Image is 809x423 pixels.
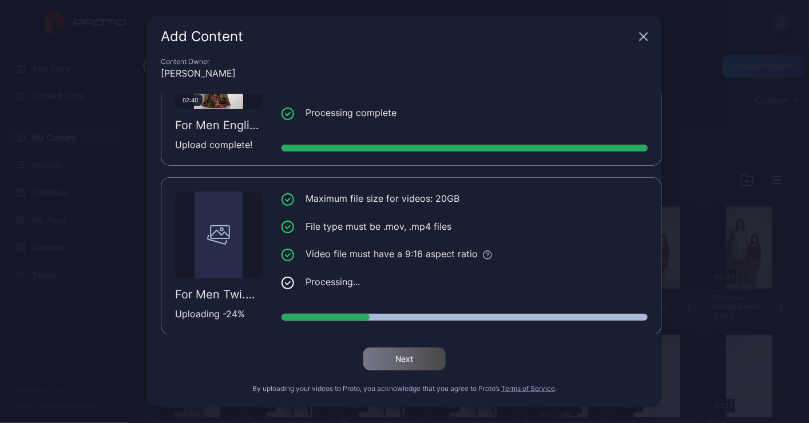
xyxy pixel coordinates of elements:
[281,106,648,120] li: Processing complete
[175,307,262,321] div: Uploading - 24 %
[396,354,414,364] div: Next
[161,384,648,393] div: By uploading your videos to Proto, you acknowledge that you agree to Proto’s .
[161,66,648,80] div: [PERSON_NAME]
[161,57,648,66] div: Content Owner
[175,288,262,301] div: For Men Twi.mov
[179,94,203,106] div: 02:40
[501,384,555,393] button: Terms of Service
[281,191,648,206] li: Maximum file size for videos: 20GB
[281,275,648,289] li: Processing...
[175,118,262,132] div: For Men English.mov
[175,138,262,151] div: Upload complete!
[281,247,648,261] li: Video file must have a 9:16 aspect ratio
[161,30,634,43] div: Add Content
[281,220,648,234] li: File type must be .mov, .mp4 files
[363,348,446,370] button: Next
